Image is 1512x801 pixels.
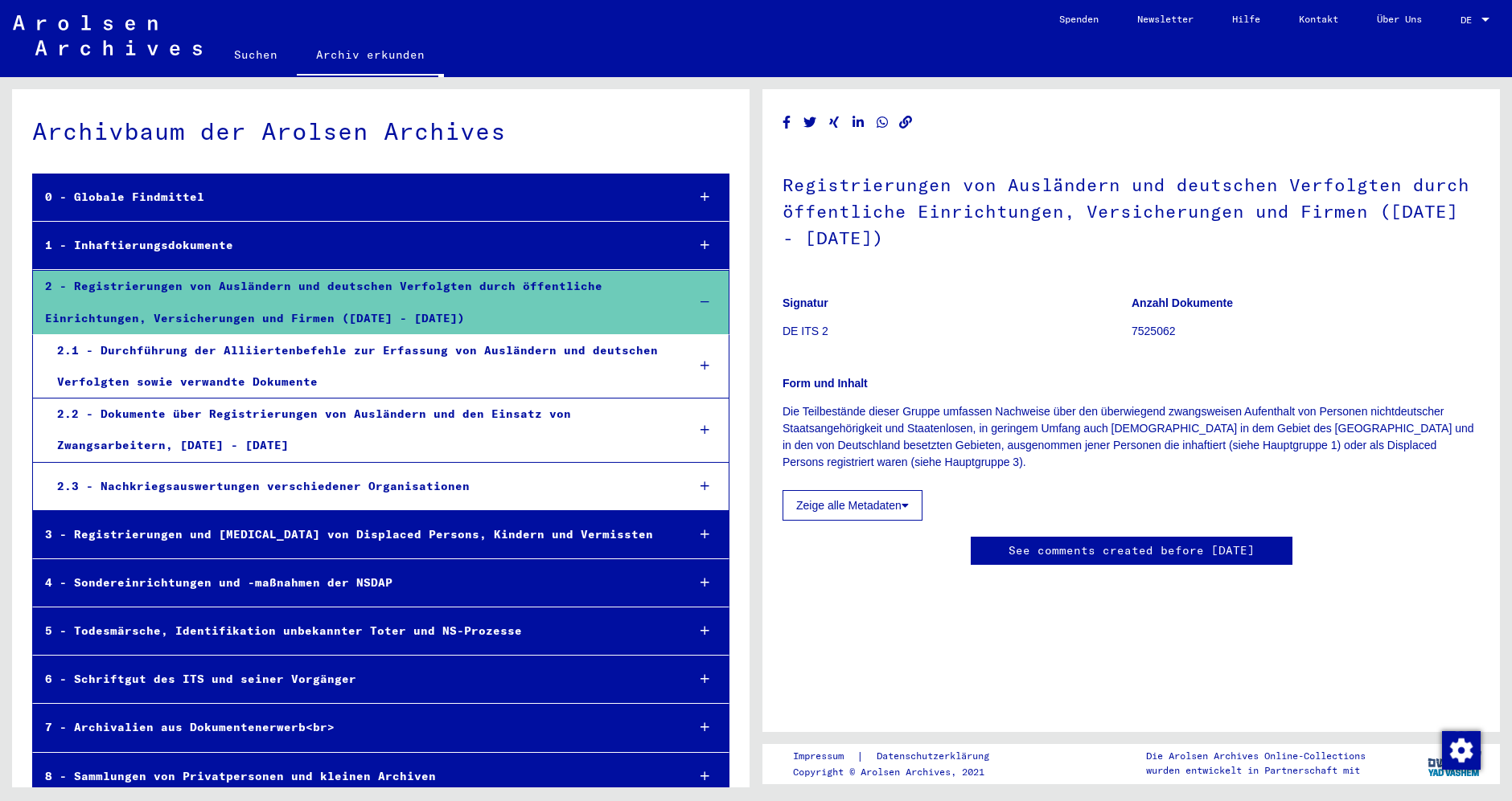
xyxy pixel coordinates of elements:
[45,471,674,502] div: 2.3 - Nachkriegsauswertungen verschiedener Organisationen
[898,112,914,133] button: Copy link
[297,35,444,77] a: Archiv erkunden
[33,664,674,695] div: 6 - Schriftgut des ITS und seiner Vorgänger
[874,112,891,133] button: Share on WhatsApp
[793,748,1009,765] div: |
[783,490,922,521] button: Zeige alle Metadaten
[850,112,867,133] button: Share on LinkedIn
[783,377,868,390] b: Form und Inhalt
[33,615,674,647] div: 5 - Todesmärsche, Identifikation unbekannter Toter und NS-Prozesse
[45,335,674,398] div: 2.1 - Durchführung der Alliiertenbefehle zur Erfassung von Ausländern und deutschen Verfolgten so...
[1442,731,1481,770] img: Zustimmung ändern
[826,112,843,133] button: Share on Xing
[1424,743,1485,783] img: yv_logo.png
[793,748,857,765] a: Impressum
[783,403,1480,471] p: Die Teilbestände dieser Gruppe umfassen Nachweise über den überwiegend zwangsweisen Aufenthalt vo...
[783,323,1131,340] p: DE ITS 2
[1009,542,1255,559] a: See comments created before [DATE]
[783,296,828,309] b: Signatur
[32,113,729,149] div: Archivbaum der Arolsen Archives
[783,148,1480,272] h1: Registrierungen von Ausländern und deutschen Verfolgten durch öffentliche Einrichtungen, Versiche...
[33,567,674,599] div: 4 - Sondereinrichtungen und -maßnahmen der NSDAP
[1146,763,1366,778] p: wurden entwickelt in Partnerschaft mit
[215,35,297,74] a: Suchen
[33,519,674,550] div: 3 - Registrierungen und [MEDICAL_DATA] von Displaced Persons, Kindern und Vermissten
[33,271,674,333] div: 2 - Registrierungen von Ausländern und deutschen Verfolgten durch öffentliche Einrichtungen, Vers...
[1461,14,1478,26] span: DE
[793,765,1009,779] p: Copyright © Arolsen Archives, 2021
[33,761,674,792] div: 8 - Sammlungen von Privatpersonen und kleinen Archiven
[33,712,674,743] div: 7 - Archivalien aus Dokumentenerwerb<br>
[13,15,202,55] img: Arolsen_neg.svg
[802,112,819,133] button: Share on Twitter
[864,748,1009,765] a: Datenschutzerklärung
[1132,323,1480,340] p: 7525062
[1146,749,1366,763] p: Die Arolsen Archives Online-Collections
[45,398,674,461] div: 2.2 - Dokumente über Registrierungen von Ausländern und den Einsatz von Zwangsarbeitern, [DATE] -...
[1132,296,1233,309] b: Anzahl Dokumente
[779,112,795,133] button: Share on Facebook
[33,230,674,261] div: 1 - Inhaftierungsdokumente
[33,182,674,213] div: 0 - Globale Findmittel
